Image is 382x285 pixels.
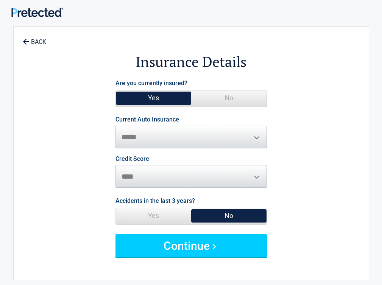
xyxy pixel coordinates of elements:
img: Main Logo [11,8,63,17]
a: BACK [21,32,48,45]
label: Are you currently insured? [115,78,187,88]
span: No [191,90,267,106]
label: Credit Score [115,156,149,162]
span: Yes [116,208,191,223]
label: Accidents in the last 3 years? [115,196,195,206]
span: Yes [116,90,191,106]
button: Continue [115,234,267,257]
label: Current Auto Insurance [115,117,179,123]
span: No [191,208,267,223]
h2: Insurance Details [55,52,327,72]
